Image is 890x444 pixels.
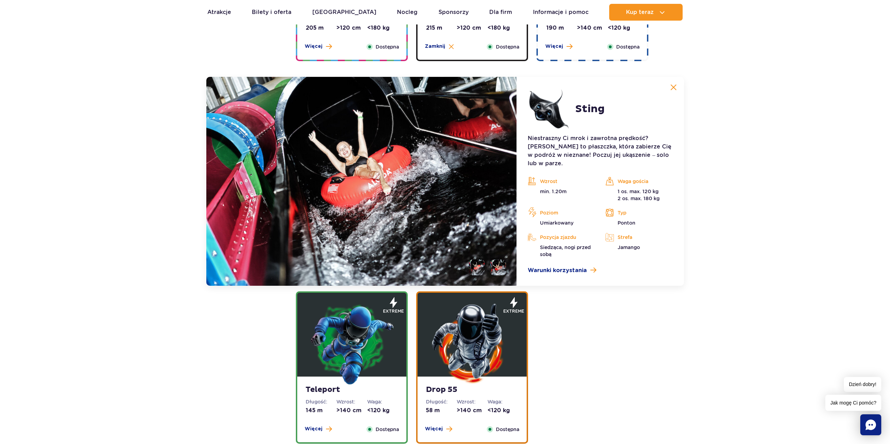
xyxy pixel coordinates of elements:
[425,425,452,432] button: Więcej
[457,407,487,414] dd: >140 cm
[605,176,672,187] p: Waga gościa
[457,398,487,405] dt: Wzrost:
[425,425,443,432] span: Więcej
[577,24,608,32] dd: >140 cm
[626,9,654,15] span: Kup teraz
[457,24,487,32] dd: >120 cm
[528,188,595,195] p: min. 1.20m
[336,24,367,32] dd: >120 cm
[605,244,672,251] p: Jamango
[397,4,418,21] a: Nocleg
[310,301,394,385] img: 683e9e16b5164260818783.png
[376,43,399,51] span: Dostępna
[383,308,404,314] span: extreme
[528,232,595,242] p: Pozycja zjazdu
[546,24,577,32] dd: 190 m
[533,4,589,21] a: Informacje i pomoc
[528,219,595,226] p: Umiarkowany
[305,425,322,432] span: Więcej
[608,24,639,32] dd: <120 kg
[528,266,587,275] span: Warunki korzystania
[487,407,518,414] dd: <120 kg
[545,43,563,50] span: Więcej
[367,24,398,32] dd: <180 kg
[545,43,572,50] button: Więcej
[426,407,457,414] dd: 58 m
[605,232,672,242] p: Strefa
[430,301,514,385] img: 683e9e24c5e48596947785.png
[207,4,231,21] a: Atrakcje
[528,88,570,130] img: 683e9dd6f19b1268161416.png
[503,308,524,314] span: extreme
[376,425,399,433] span: Dostępna
[528,244,595,258] p: Siedząca, nogi przed sobą
[426,385,518,395] strong: Drop 55
[609,4,683,21] button: Kup teraz
[426,398,457,405] dt: Długość:
[825,395,881,411] span: Jak mogę Ci pomóc?
[305,43,332,50] button: Więcej
[336,407,367,414] dd: >140 cm
[305,43,322,50] span: Więcej
[528,266,672,275] a: Warunki korzystania
[306,385,398,395] strong: Teleport
[528,208,595,218] p: Poziom
[425,43,445,50] span: Zamknij
[844,377,881,392] span: Dzień dobry!
[306,398,336,405] dt: Długość:
[252,4,291,21] a: Bilety i oferta
[439,4,469,21] a: Sponsorzy
[306,407,336,414] dd: 145 m
[605,219,672,226] p: Ponton
[528,176,595,187] p: Wzrost
[496,425,519,433] span: Dostępna
[305,425,332,432] button: Więcej
[487,24,518,32] dd: <180 kg
[367,398,398,405] dt: Waga:
[425,43,454,50] button: Zamknij
[426,24,457,32] dd: 215 m
[605,208,672,218] p: Typ
[575,103,605,115] h2: Sting
[616,43,640,51] span: Dostępna
[367,407,398,414] dd: <120 kg
[487,398,518,405] dt: Waga:
[528,134,672,168] p: Niestraszny Ci mrok i zawrotna prędkość? [PERSON_NAME] to płaszczka, która zabierze Cię w podróż ...
[605,188,672,202] p: 1 os. max. 120 kg 2 os. max. 180 kg
[489,4,512,21] a: Dla firm
[312,4,376,21] a: [GEOGRAPHIC_DATA]
[860,414,881,435] div: Chat
[336,398,367,405] dt: Wzrost:
[306,24,336,32] dd: 205 m
[496,43,519,51] span: Dostępna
